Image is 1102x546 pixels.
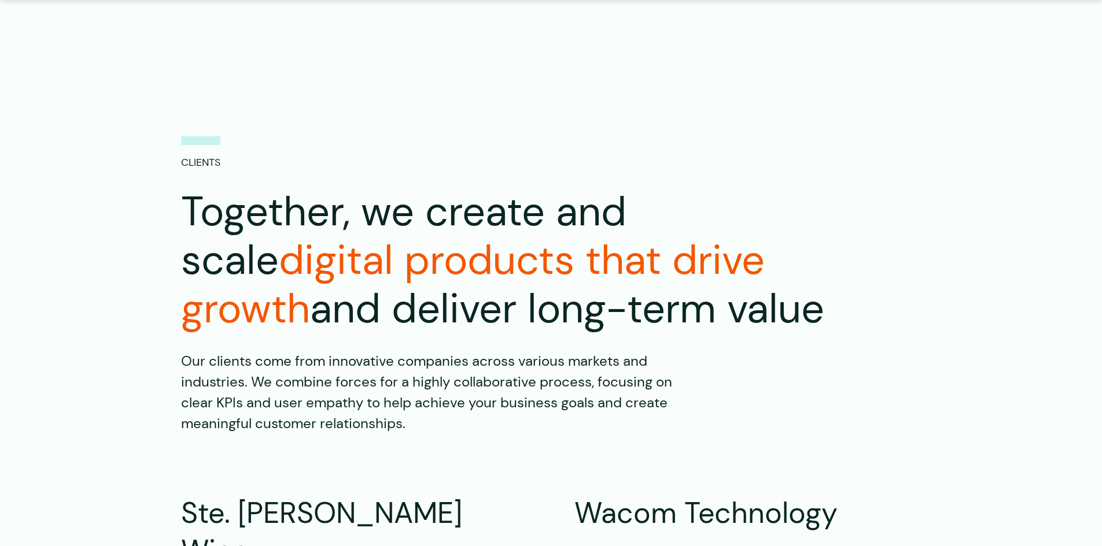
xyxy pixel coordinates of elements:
span: digital products that drive growth [181,234,765,335]
h1: Together, we create and scale and deliver long-term value [181,188,841,333]
p: Clients [181,136,220,170]
h2: Wacom Technology [574,495,922,532]
p: Our clients come from innovative companies across various markets and industries. We combine forc... [181,351,689,434]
